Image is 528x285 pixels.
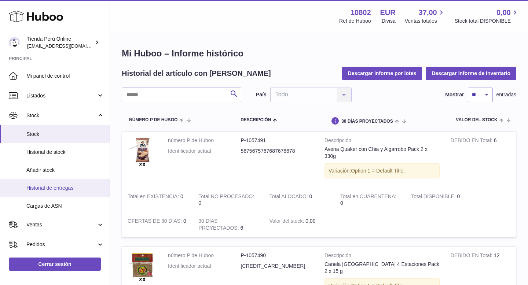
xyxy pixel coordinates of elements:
[455,18,519,25] span: Stock total DISPONIBLE
[198,193,254,201] strong: Total NO PROCESADO
[405,8,445,25] a: 37,00 Ventas totales
[26,241,96,248] span: Pedidos
[451,252,494,260] strong: DEBIDO EN Total
[496,8,511,18] span: 0,00
[339,18,371,25] div: Ref de Huboo
[128,193,180,201] strong: Total en EXISTENCIA
[26,131,104,138] span: Stock
[193,212,264,237] td: 6
[445,132,516,188] td: 6
[305,218,315,224] span: 0,00
[419,8,437,18] span: 37,00
[198,218,240,233] strong: 30 DÍAS PROYECTADOS
[26,203,104,210] span: Cargas de ASN
[269,218,306,226] strong: Valor del stock
[455,8,519,25] a: 0,00 Stock total DISPONIBLE
[456,118,497,122] span: Valor del stock
[341,119,393,124] span: 30 DÍAS PROYECTADOS
[128,137,157,166] img: product image
[128,218,183,226] strong: OFERTAS DE 30 DÍAS
[351,8,371,18] strong: 10802
[168,263,241,270] dt: Identificador actual
[342,67,422,80] button: Descargar Informe por lotes
[405,18,445,25] span: Ventas totales
[26,112,96,119] span: Stock
[241,148,314,155] dd: 5675675767687678678
[426,67,516,80] button: Descargar Informe de inventario
[26,73,104,79] span: Mi panel de control
[122,48,516,59] h1: Mi Huboo – Informe histórico
[269,193,309,201] strong: Total ALOCADO
[382,18,396,25] div: Divisa
[168,137,241,144] dt: número P de Huboo
[324,261,440,275] div: Canela [GEOGRAPHIC_DATA] 4 Estaciones Pack 2 x 15 g
[411,193,457,201] strong: Total DISPONIBLE
[241,137,314,144] dd: P-1057491
[168,252,241,259] dt: número P de Huboo
[26,149,104,156] span: Historial de stock
[129,118,177,122] span: número P de Huboo
[122,69,271,78] h2: Historial del artículo con [PERSON_NAME]
[122,212,193,237] td: 0
[451,137,494,145] strong: DEBIDO EN Total
[324,137,440,146] strong: Descripción
[241,252,314,259] dd: P-1057490
[380,8,396,18] strong: EUR
[445,91,464,98] label: Mostrar
[26,167,104,174] span: Añadir stock
[256,91,267,98] label: País
[9,37,20,48] img: contacto@tiendaperuonline.com
[26,221,96,228] span: Ventas
[27,36,93,49] div: Tienda Perú Online
[406,188,476,212] td: 0
[496,91,516,98] span: entradas
[26,92,96,99] span: Listados
[193,188,264,212] td: 0
[324,146,440,160] div: Avena Quaker con Chia y Algarrobo Pack 2 x 330g
[241,263,314,270] dd: [CREDIT_CARD_NUMBER]
[340,193,396,201] strong: Total en CUARENTENA
[351,168,405,174] span: Option 1 = Default Title;
[324,252,440,261] strong: Descripción
[340,200,343,206] span: 0
[128,252,157,281] img: product image
[26,185,104,192] span: Historial de entregas
[9,258,101,271] a: Cerrar sesión
[264,188,335,212] td: 0
[122,188,193,212] td: 0
[324,163,440,178] div: Variación:
[168,148,241,155] dt: Identificador actual
[27,43,108,49] span: [EMAIL_ADDRESS][DOMAIN_NAME]
[241,118,271,122] span: Descripción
